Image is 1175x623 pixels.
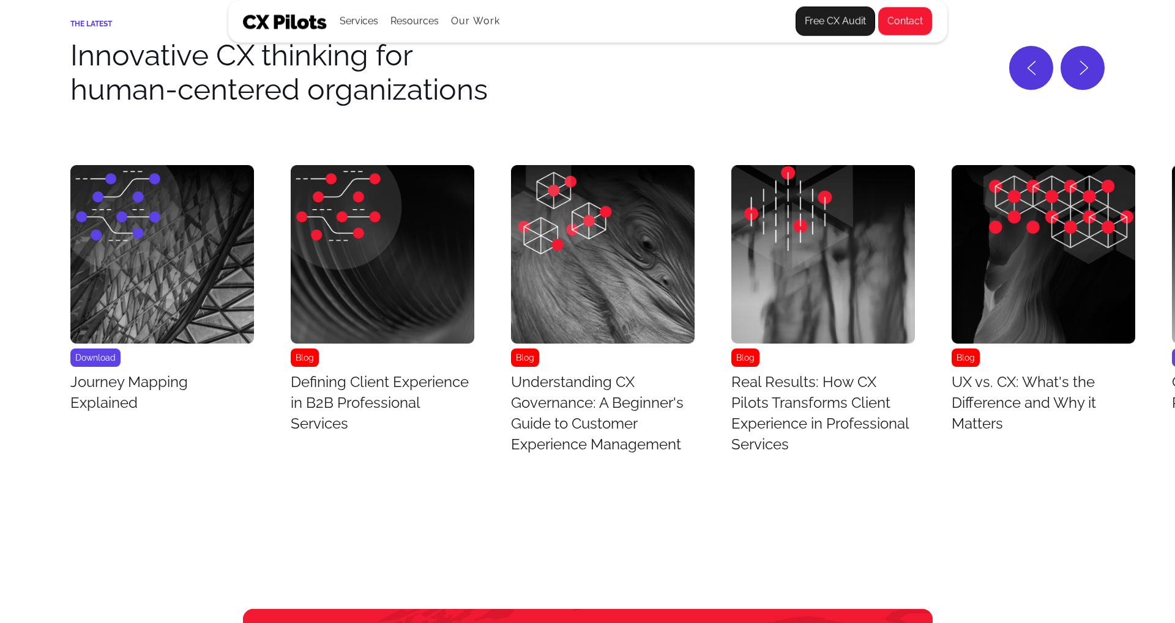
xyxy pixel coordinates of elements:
a: Previous slide [1009,46,1053,90]
a: Next slide [1061,46,1105,90]
div: Download [70,348,121,367]
div: Blog [731,348,759,367]
h3: Real Results: How CX Pilots Transforms Client Experience in Professional Services [731,372,915,455]
a: DownloadJourney Mapping Explained [70,165,254,418]
a: Free CX Audit [796,7,875,36]
a: BlogReal Results: How CX Pilots Transforms Client Experience in Professional Services [731,165,915,460]
div: 2 / 43 [291,165,474,439]
div: 4 / 43 [731,165,915,460]
h3: Journey Mapping Explained [70,372,254,413]
div: 1 / 43 [70,165,254,418]
div: Blog [291,348,319,367]
h3: UX vs. CX: What's the Difference and Why it Matters [952,372,1135,434]
div: 5 / 43 [952,165,1135,439]
h3: Understanding CX Governance: A Beginner's Guide to Customer Experience Management [511,372,695,455]
div: 3 / 43 [511,165,695,460]
div: Services [340,1,378,42]
a: BlogUX vs. CX: What's the Difference and Why it Matters [952,165,1135,439]
a: Contact [878,7,933,36]
h2: Innovative CX thinking for human-centered organizations [70,38,488,106]
a: BlogDefining Client Experience in B2B Professional Services [291,165,474,439]
div: Resources [390,13,439,30]
div: Services [340,13,378,30]
div: Blog [511,348,539,367]
h3: Defining Client Experience in B2B Professional Services [291,372,474,434]
a: BlogUnderstanding CX Governance: A Beginner's Guide to Customer Experience Management [511,165,695,460]
a: Our Work [451,16,501,27]
div: Blog [952,348,980,367]
div: Resources [390,1,439,42]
